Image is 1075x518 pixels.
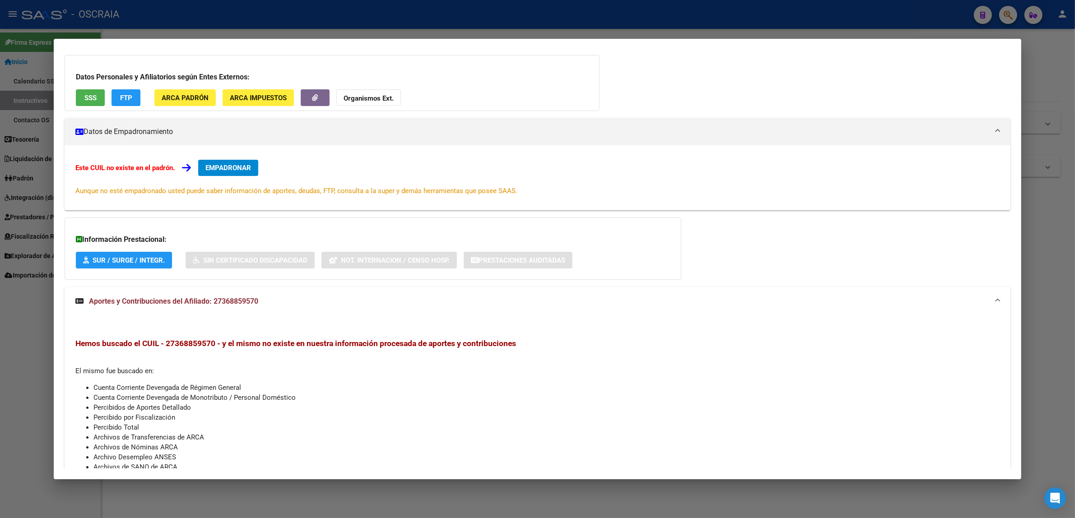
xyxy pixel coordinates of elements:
li: Percibido Total [93,422,1000,432]
span: SSS [84,94,97,102]
li: Cuenta Corriente Devengada de Monotributo / Personal Doméstico [93,393,1000,402]
button: ARCA Impuestos [223,89,294,106]
li: Archivo Desempleo ANSES [93,452,1000,462]
div: El mismo fue buscado en: [75,338,1000,472]
button: SSS [76,89,105,106]
button: Organismos Ext. [336,89,401,106]
mat-expansion-panel-header: Aportes y Contribuciones del Afiliado: 27368859570 [65,287,1010,316]
span: Aportes y Contribuciones del Afiliado: 27368859570 [89,297,258,305]
button: Not. Internacion / Censo Hosp. [321,252,457,268]
strong: Este CUIL no existe en el padrón. [75,164,175,172]
button: ARCA Padrón [154,89,216,106]
span: Prestaciones Auditadas [479,256,565,264]
mat-panel-title: Datos de Empadronamiento [75,126,989,137]
span: SUR / SURGE / INTEGR. [93,256,165,264]
div: Open Intercom Messenger [1044,487,1066,509]
strong: Organismos Ext. [344,94,394,102]
button: Sin Certificado Discapacidad [186,252,315,268]
li: Percibido por Fiscalización [93,412,1000,422]
span: EMPADRONAR [205,164,251,172]
div: Aportes y Contribuciones del Afiliado: 27368859570 [65,316,1010,494]
button: EMPADRONAR [198,160,258,176]
button: FTP [112,89,140,106]
button: SUR / SURGE / INTEGR. [76,252,172,268]
li: Percibidos de Aportes Detallado [93,402,1000,412]
div: Datos de Empadronamiento [65,145,1010,210]
li: Archivos de Transferencias de ARCA [93,432,1000,442]
span: Sin Certificado Discapacidad [203,256,307,264]
span: ARCA Padrón [162,94,209,102]
h3: Datos Personales y Afiliatorios según Entes Externos: [76,72,588,83]
li: Archivos de SANO de ARCA [93,462,1000,472]
span: ARCA Impuestos [230,94,287,102]
li: Cuenta Corriente Devengada de Régimen General [93,383,1000,393]
h3: Información Prestacional: [76,234,670,245]
li: Archivos de Nóminas ARCA [93,442,1000,452]
span: Not. Internacion / Censo Hosp. [341,256,450,264]
span: FTP [120,94,132,102]
span: Aunque no esté empadronado usted puede saber información de aportes, deudas, FTP, consulta a la s... [75,187,517,195]
button: Prestaciones Auditadas [464,252,572,268]
mat-expansion-panel-header: Datos de Empadronamiento [65,118,1010,145]
span: Hemos buscado el CUIL - 27368859570 - y el mismo no existe en nuestra información procesada de ap... [75,339,516,348]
